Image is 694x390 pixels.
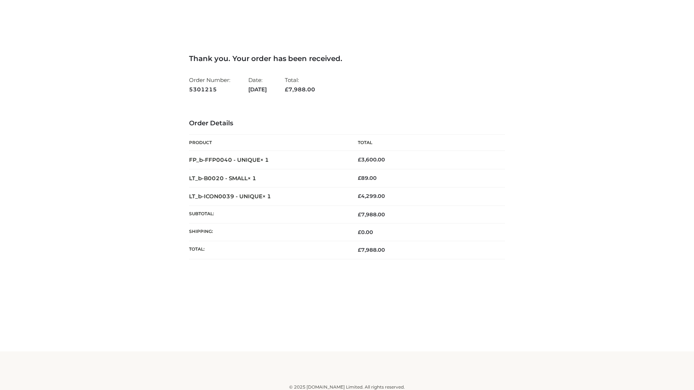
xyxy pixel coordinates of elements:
[358,193,385,199] bdi: 4,299.00
[285,74,315,96] li: Total:
[248,85,267,94] strong: [DATE]
[347,135,505,151] th: Total
[189,135,347,151] th: Product
[189,205,347,223] th: Subtotal:
[285,86,288,93] span: £
[358,211,385,218] span: 7,988.00
[189,85,230,94] strong: 5301215
[189,193,271,200] strong: LT_b-ICON0039 - UNIQUE
[358,211,361,218] span: £
[189,224,347,241] th: Shipping:
[358,229,361,235] span: £
[189,54,505,63] h3: Thank you. Your order has been received.
[189,74,230,96] li: Order Number:
[285,86,315,93] span: 7,988.00
[189,175,256,182] strong: LT_b-B0020 - SMALL
[189,156,269,163] strong: FP_b-FFP0040 - UNIQUE
[358,229,373,235] bdi: 0.00
[260,156,269,163] strong: × 1
[358,247,385,253] span: 7,988.00
[189,241,347,259] th: Total:
[358,156,361,163] span: £
[248,175,256,182] strong: × 1
[358,175,377,181] bdi: 89.00
[358,193,361,199] span: £
[262,193,271,200] strong: × 1
[358,247,361,253] span: £
[248,74,267,96] li: Date:
[358,175,361,181] span: £
[189,120,505,127] h3: Order Details
[358,156,385,163] bdi: 3,600.00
